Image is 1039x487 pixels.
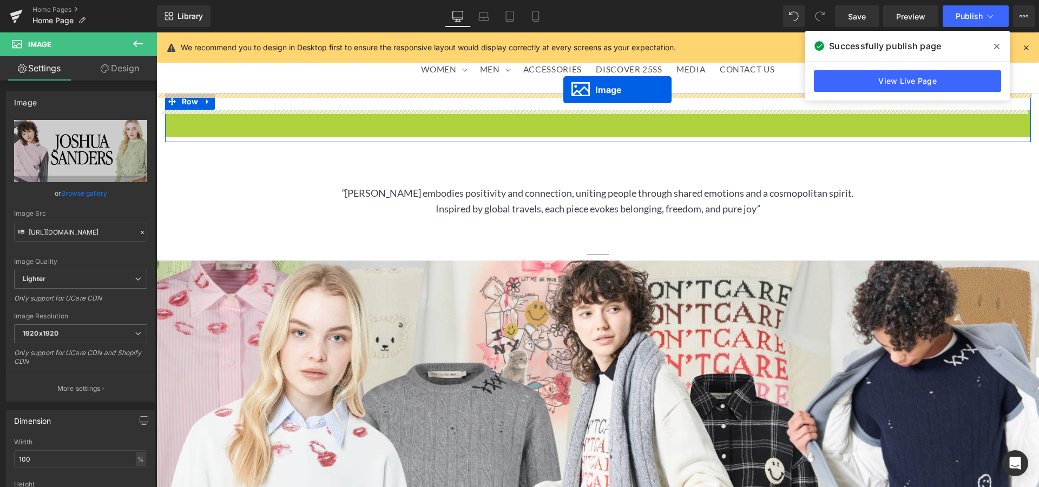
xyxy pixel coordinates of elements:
input: Link [14,223,147,242]
span: ACCESSORIES [367,32,425,43]
a: Expand / Collapse [44,61,58,77]
p: We recommend you to design in Desktop first to ensure the responsive layout would display correct... [181,42,676,54]
button: Redo [809,5,831,27]
span: DISCOVER 25SS [439,32,506,43]
b: 1920x1920 [23,329,58,337]
button: More settings [6,376,155,401]
div: Image Resolution [14,312,147,320]
div: % [136,452,146,466]
i: ” [600,170,603,182]
span: Successfully publish page [829,39,941,52]
span: Row [23,61,45,77]
p: More settings [57,384,101,393]
a: Browse gallery [61,184,107,203]
a: Preview [883,5,938,27]
div: Image Src [14,210,147,217]
a: Mobile [523,5,549,27]
span: Preview [896,11,925,22]
a: ACCESSORIES [359,25,432,50]
div: Dimension [14,410,51,425]
span: Library [177,11,203,21]
a: Desktop [445,5,471,27]
span: MEDIA [520,32,549,43]
i: “ [185,155,188,166]
div: Only support for UCare CDN [14,294,147,310]
div: or [14,188,147,199]
a: Tablet [497,5,523,27]
summary: MEN [317,25,360,50]
div: Image Quality [14,258,147,265]
div: Only support for UCare CDN and Shopify CDN [14,349,147,373]
a: Home Pages [32,5,157,14]
a: View Live Page [814,70,1001,92]
button: Publish [943,5,1009,27]
div: Image [14,92,37,107]
button: Undo [783,5,805,27]
a: Laptop [471,5,497,27]
span: MEN [324,32,344,43]
b: Lighter [23,275,45,283]
a: Design [81,56,159,81]
a: New Library [157,5,211,27]
span: Save [848,11,866,22]
span: CONTACT US [563,32,619,43]
a: CONTACT US [556,25,626,50]
button: More [1013,5,1035,27]
span: Publish [956,12,983,21]
a: DISCOVER 25SS [432,25,513,50]
div: Width [14,438,147,446]
div: Open Intercom Messenger [1002,450,1028,476]
span: Image [28,40,51,49]
span: WOMEN [265,32,300,43]
a: MEDIA [513,25,556,50]
p: [PERSON_NAME] embodies positivity and connection, uniting people through shared emotions and a co... [182,153,701,184]
summary: WOMEN [257,25,316,50]
span: Home Page [32,16,74,25]
input: auto [14,450,147,468]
